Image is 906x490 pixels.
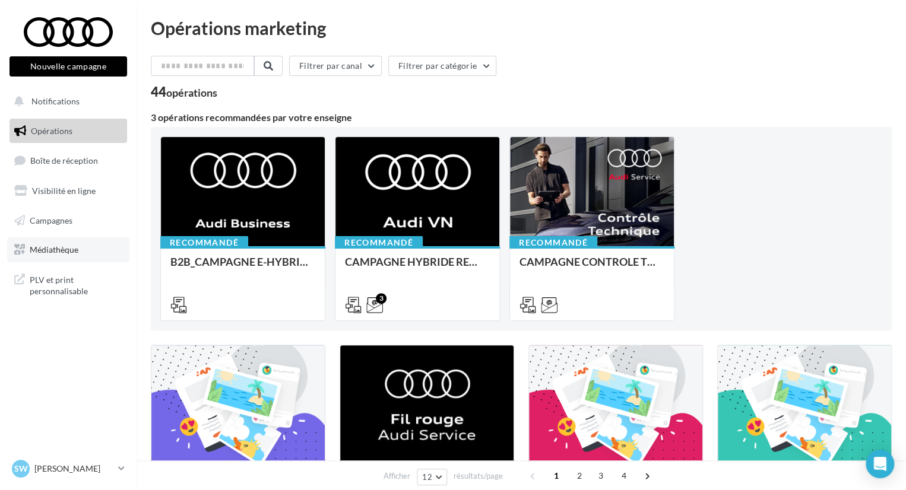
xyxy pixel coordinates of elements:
a: Opérations [7,119,129,144]
div: Recommandé [509,236,597,249]
div: Recommandé [160,236,248,249]
span: résultats/page [454,470,503,482]
div: 3 [376,293,387,304]
span: 2 [570,466,589,485]
span: Campagnes [30,215,72,225]
a: Campagnes [7,208,129,233]
span: 1 [547,466,566,485]
button: Filtrer par catégorie [388,56,496,76]
span: SW [14,463,28,475]
span: Notifications [31,96,80,106]
button: Filtrer par canal [289,56,382,76]
div: B2B_CAMPAGNE E-HYBRID OCTOBRE [170,256,315,279]
div: 3 opérations recommandées par votre enseigne [151,113,892,122]
a: PLV et print personnalisable [7,267,129,302]
span: Opérations [31,126,72,136]
button: 12 [417,469,447,485]
span: 4 [614,466,633,485]
span: Médiathèque [30,244,78,254]
span: 3 [591,466,610,485]
span: Boîte de réception [30,155,98,166]
div: Opérations marketing [151,19,892,37]
button: Notifications [7,89,125,114]
div: 44 [151,85,217,98]
div: opérations [166,87,217,98]
div: Recommandé [335,236,423,249]
span: Afficher [384,470,410,482]
div: CAMPAGNE CONTROLE TECHNIQUE 25€ OCTOBRE [519,256,664,279]
button: Nouvelle campagne [9,56,127,77]
div: CAMPAGNE HYBRIDE RECHARGEABLE [345,256,490,279]
a: Boîte de réception [7,148,129,173]
span: 12 [422,472,432,482]
a: Médiathèque [7,237,129,262]
p: [PERSON_NAME] [34,463,113,475]
a: SW [PERSON_NAME] [9,457,127,480]
a: Visibilité en ligne [7,179,129,203]
span: Visibilité en ligne [32,186,96,196]
div: Open Intercom Messenger [866,450,894,478]
span: PLV et print personnalisable [30,272,122,297]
